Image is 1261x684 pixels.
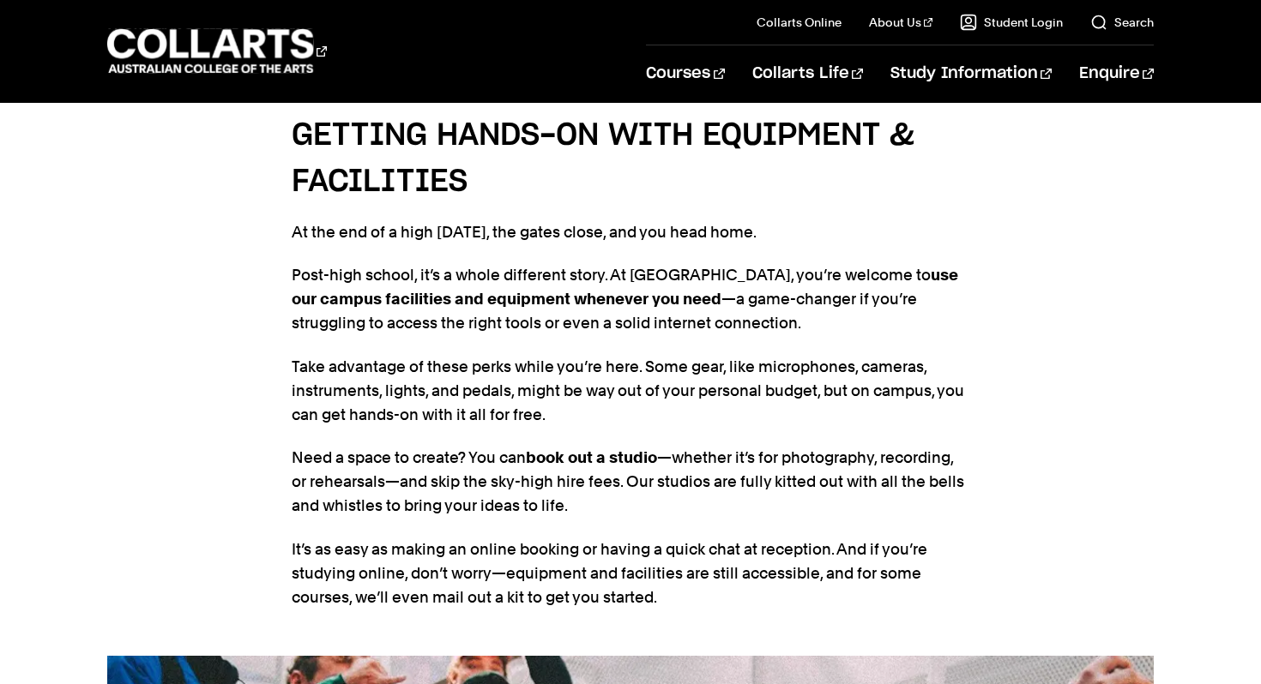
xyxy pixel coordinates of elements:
a: About Us [869,14,932,31]
a: Student Login [960,14,1063,31]
a: Search [1090,14,1154,31]
a: Enquire [1079,45,1154,102]
a: Courses [646,45,724,102]
p: It’s as easy as making an online booking or having a quick chat at reception. And if you’re study... [292,537,969,609]
strong: book out a studio [526,448,657,466]
a: Collarts Online [757,14,842,31]
div: Go to homepage [107,27,327,75]
p: Take advantage of these perks while you’re here. Some gear, like microphones, cameras, instrument... [292,355,969,427]
p: At the end of a high [DATE], the gates close, and you head home. [292,220,969,244]
p: Post-high school, it’s a whole different story. At [GEOGRAPHIC_DATA], you’re welcome to —a game-c... [292,263,969,335]
p: Need a space to create? You can —whether it’s for photography, recording, or rehearsals—and skip ... [292,446,969,518]
a: Collarts Life [752,45,863,102]
a: Study Information [890,45,1052,102]
h4: GETTING HANDS-ON WITH EQUIPMENT & FACILITIES [292,112,969,205]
